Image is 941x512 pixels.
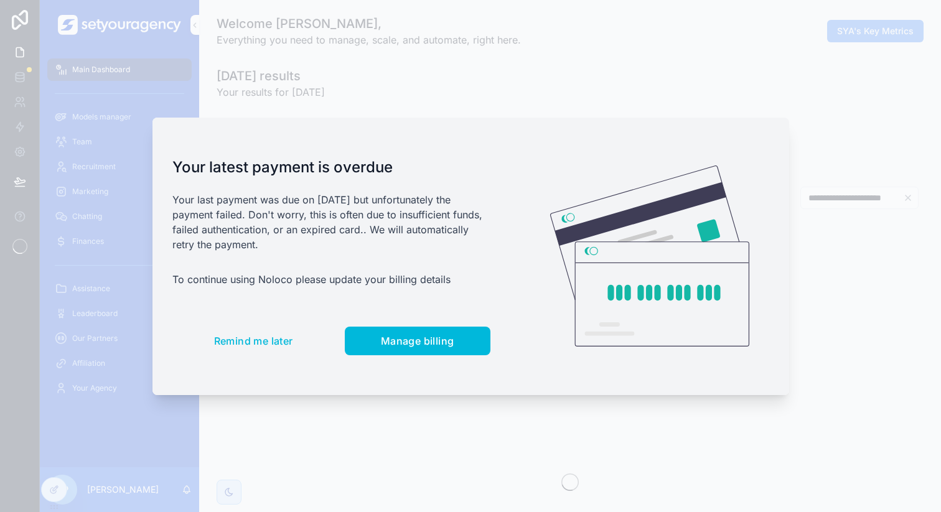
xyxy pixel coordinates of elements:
[172,272,490,287] p: To continue using Noloco please update your billing details
[381,335,454,347] span: Manage billing
[172,327,335,355] button: Remind me later
[172,192,490,252] p: Your last payment was due on [DATE] but unfortunately the payment failed. Don't worry, this is of...
[550,165,749,347] img: Credit card illustration
[172,157,490,177] h1: Your latest payment is overdue
[214,335,293,347] span: Remind me later
[345,327,490,355] button: Manage billing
